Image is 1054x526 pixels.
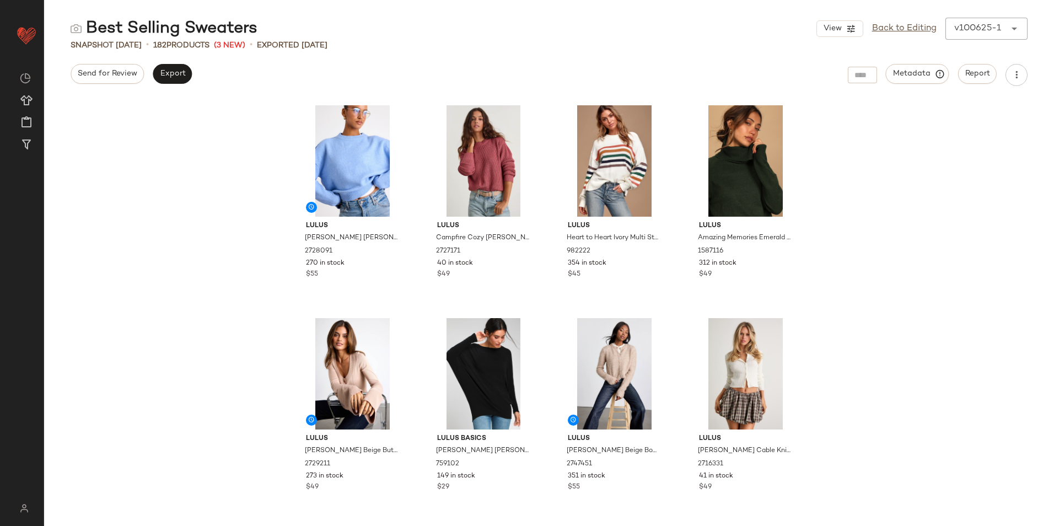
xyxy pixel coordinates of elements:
img: 4640430_982222.jpg [559,105,670,217]
span: 1587116 [698,246,723,256]
div: Products [153,40,209,51]
span: Lulus [699,221,792,231]
span: [PERSON_NAME] Beige Button-Front Cardigan Sweater Top [305,446,398,456]
span: Heart to Heart Ivory Multi Striped Sweater [567,233,660,243]
span: 2747451 [567,459,592,469]
img: svg%3e [20,73,31,84]
span: Campfire Cozy [PERSON_NAME] Cropped Sweater [436,233,529,243]
span: $55 [306,270,318,280]
span: Lulus [306,434,399,444]
img: heart_red.DM2ytmEG.svg [15,24,37,46]
span: $55 [568,482,580,492]
span: $29 [437,482,449,492]
span: 40 in stock [437,259,473,269]
span: $49 [699,270,712,280]
span: 182 [153,41,166,50]
span: Report [965,69,990,78]
span: [PERSON_NAME] Beige Boucle Button-Front Cropped Cardigan Sweater [567,446,660,456]
span: • [146,39,149,52]
span: View [822,24,841,33]
span: $49 [699,482,712,492]
span: 351 in stock [568,471,605,481]
img: 2727171_01_hero_2025-09-11.jpg [428,105,539,217]
a: Back to Editing [872,22,937,35]
span: 2716331 [698,459,723,469]
img: 3545320_759102.jpg [428,318,539,430]
span: 149 in stock [437,471,475,481]
button: Send for Review [71,64,144,84]
div: Best Selling Sweaters [71,18,257,40]
button: View [816,20,863,37]
span: Amazing Memories Emerald Green Turtleneck Sweater [698,233,791,243]
span: 312 in stock [699,259,736,269]
span: 273 in stock [306,471,343,481]
span: 41 in stock [699,471,733,481]
span: 270 in stock [306,259,345,269]
img: 2729211_01_hero_2025-09-26.jpg [297,318,408,430]
span: Metadata [892,69,943,79]
button: Metadata [886,64,949,84]
span: Export [159,69,185,78]
span: Lulus Basics [437,434,530,444]
span: [PERSON_NAME] [PERSON_NAME] Sleeve Sweater Top [436,446,529,456]
span: $49 [306,482,319,492]
span: 759102 [436,459,459,469]
span: Lulus [437,221,530,231]
span: Lulus [568,434,661,444]
img: 2716331_01_hero_2025-08-08.jpg [690,318,801,430]
button: Report [958,64,997,84]
span: Send for Review [77,69,137,78]
span: $49 [437,270,450,280]
span: 354 in stock [568,259,606,269]
img: 7961081_1587116.jpg [690,105,801,217]
img: 2728091_01_hero_2025-09-24.jpg [297,105,408,217]
span: 2728091 [305,246,332,256]
img: 2747451_01_hero_2025-09-29.jpg [559,318,670,430]
span: (3 New) [214,40,245,51]
div: v100625-1 [954,22,1001,35]
img: svg%3e [71,23,82,34]
span: 2729211 [305,459,330,469]
span: $45 [568,270,580,280]
span: [PERSON_NAME] [PERSON_NAME] Blue Crew Neck Pullover Sweater [305,233,398,243]
span: 2727171 [436,246,460,256]
img: svg%3e [13,504,35,513]
span: 982222 [567,246,590,256]
span: Lulus [699,434,792,444]
span: Lulus [306,221,399,231]
p: Exported [DATE] [257,40,327,51]
span: [PERSON_NAME] Cable Knit Cardigan Sweater Top [698,446,791,456]
span: • [250,39,252,52]
button: Export [153,64,192,84]
span: Snapshot [DATE] [71,40,142,51]
span: Lulus [568,221,661,231]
